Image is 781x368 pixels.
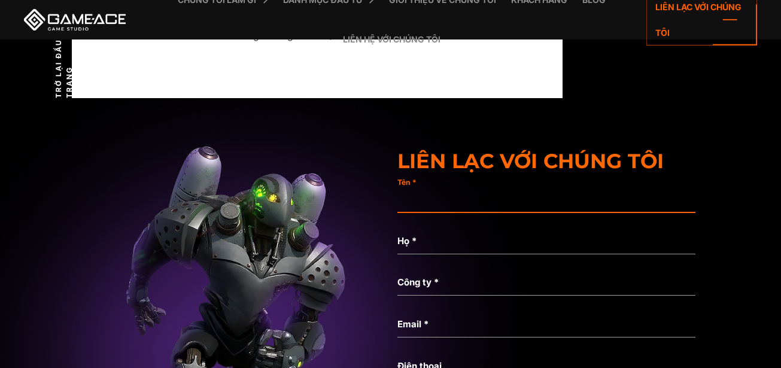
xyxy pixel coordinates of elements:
font: Tên * [397,177,416,186]
font: Công ty * [397,276,439,288]
font: Không phải là một email hợp lệ [397,338,480,345]
font: Liên hệ với chúng tôi [343,34,440,44]
font: Không phải là tên hợp lệ [397,213,463,220]
font: Không phải là tên hợp lệ [397,296,463,303]
font: Trở lại đầu trang [54,39,74,98]
font: Email * [397,318,429,330]
a: Liên hệ với chúng tôi [337,20,446,59]
font: Không phải là tên hợp lệ [397,255,463,261]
